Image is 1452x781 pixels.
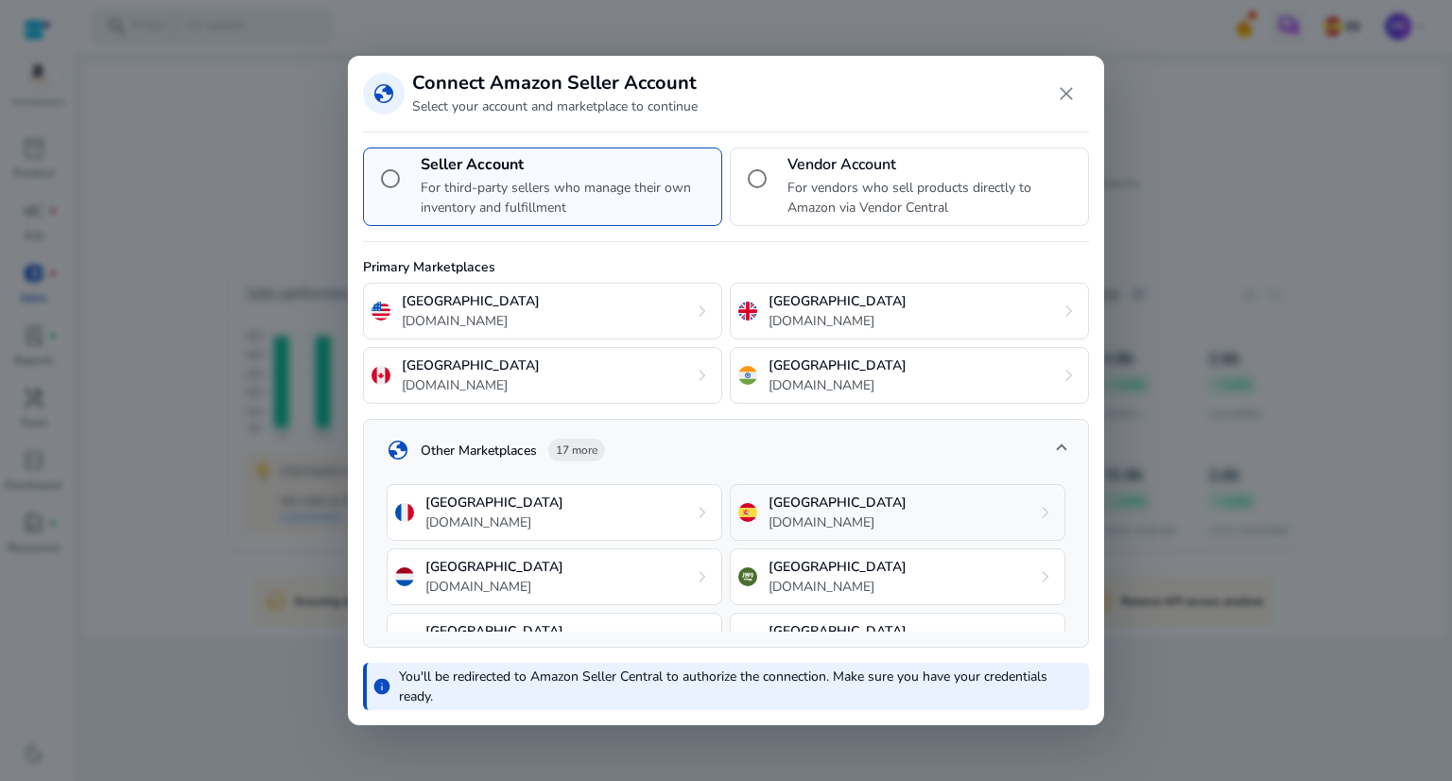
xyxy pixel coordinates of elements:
p: [DOMAIN_NAME] [402,311,540,331]
p: You'll be redirected to Amazon Seller Central to authorize the connection. Make sure you have you... [399,667,1078,706]
span: 17 more [556,443,597,458]
span: chevron_right [1034,630,1057,652]
span: chevron_right [1058,364,1080,387]
p: For third-party sellers who manage their own inventory and fulfillment [421,178,714,217]
img: sa.svg [738,567,757,586]
span: chevron_right [1058,300,1080,322]
p: [GEOGRAPHIC_DATA] [425,493,563,512]
span: chevron_right [1034,501,1057,524]
button: Close dialog [1044,71,1089,116]
p: [DOMAIN_NAME] [769,375,907,395]
img: nl.svg [395,567,414,586]
p: Other Marketplaces [421,441,537,460]
img: us.svg [372,302,390,321]
span: info [372,677,391,696]
p: [DOMAIN_NAME] [769,512,907,532]
p: [GEOGRAPHIC_DATA] [769,557,907,577]
span: globe [372,82,395,105]
p: Primary Marketplaces [363,257,1089,277]
span: chevron_right [691,300,714,322]
img: uk.svg [738,302,757,321]
p: Select your account and marketplace to continue [412,96,698,116]
span: globe [387,439,409,461]
img: ca.svg [372,366,390,385]
p: [GEOGRAPHIC_DATA] [402,356,540,375]
mat-expansion-panel-header: globeOther Marketplaces17 more [364,420,1088,480]
span: chevron_right [1034,565,1057,588]
h4: Seller Account [421,156,714,174]
p: For vendors who sell products directly to Amazon via Vendor Central [787,178,1080,217]
span: chevron_right [691,630,714,652]
p: [GEOGRAPHIC_DATA] [425,557,563,577]
span: chevron_right [691,565,714,588]
p: [DOMAIN_NAME] [769,311,907,331]
span: chevron_right [691,364,714,387]
p: [GEOGRAPHIC_DATA] [402,291,540,311]
p: [GEOGRAPHIC_DATA] [769,291,907,311]
img: in.svg [738,366,757,385]
p: [GEOGRAPHIC_DATA] [425,621,563,641]
span: chevron_right [691,501,714,524]
img: fr.svg [395,503,414,522]
p: [DOMAIN_NAME] [425,577,563,597]
img: es.svg [738,503,757,522]
h4: Vendor Account [787,156,1080,174]
h3: Connect Amazon Seller Account [412,72,698,95]
p: [DOMAIN_NAME] [402,375,540,395]
p: [GEOGRAPHIC_DATA] [769,621,907,641]
p: [GEOGRAPHIC_DATA] [769,356,907,375]
div: globeOther Marketplaces17 more [364,480,1088,647]
p: [GEOGRAPHIC_DATA] [769,493,907,512]
p: [DOMAIN_NAME] [425,512,563,532]
p: [DOMAIN_NAME] [769,577,907,597]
